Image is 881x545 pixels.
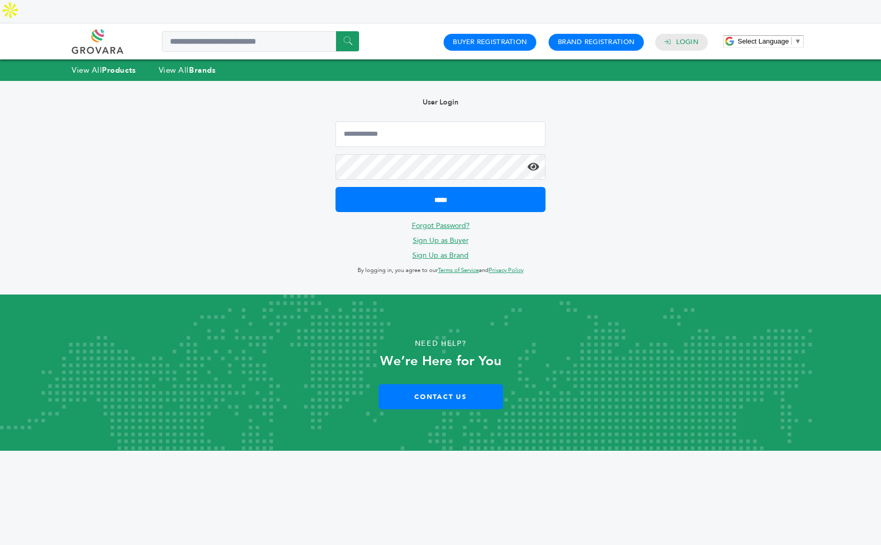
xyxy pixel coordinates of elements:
[738,37,801,45] a: Select Language​
[489,266,523,274] a: Privacy Policy
[189,65,216,75] strong: Brands
[423,97,458,107] b: User Login
[794,37,801,45] span: ▼
[159,65,216,75] a: View AllBrands
[44,336,837,351] p: Need Help?
[676,37,699,47] a: Login
[412,250,469,260] a: Sign Up as Brand
[162,31,359,52] input: Search a product or brand...
[379,384,503,409] a: Contact Us
[72,65,136,75] a: View AllProducts
[335,121,546,147] input: Email Address
[438,266,479,274] a: Terms of Service
[791,37,792,45] span: ​
[412,221,470,230] a: Forgot Password?
[413,236,469,245] a: Sign Up as Buyer
[453,37,527,47] a: Buyer Registration
[380,352,501,370] strong: We’re Here for You
[335,154,546,180] input: Password
[738,37,789,45] span: Select Language
[102,65,136,75] strong: Products
[335,264,546,277] p: By logging in, you agree to our and
[558,37,635,47] a: Brand Registration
